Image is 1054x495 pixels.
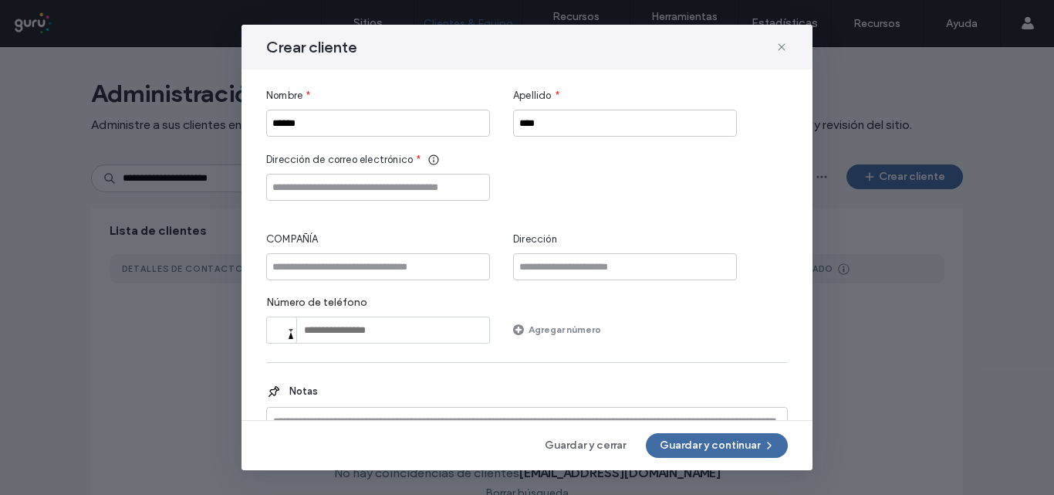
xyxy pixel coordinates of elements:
input: Apellido [513,110,737,137]
span: COMPAÑÍA [266,232,319,247]
input: COMPAÑÍA [266,253,490,280]
span: Ayuda [33,11,76,25]
span: Crear cliente [266,37,357,57]
input: Nombre [266,110,490,137]
span: Nombre [266,88,302,103]
label: Agregar número [529,316,601,343]
span: Notas [282,384,318,399]
label: Número de teléfono [266,296,490,317]
input: Dirección [513,253,737,280]
span: Dirección [513,232,557,247]
button: Guardar y cerrar [531,433,640,458]
span: Dirección de correo electrónico [266,152,413,168]
input: Dirección de correo electrónico [266,174,490,201]
button: Guardar y continuar [646,433,788,458]
span: Apellido [513,88,552,103]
